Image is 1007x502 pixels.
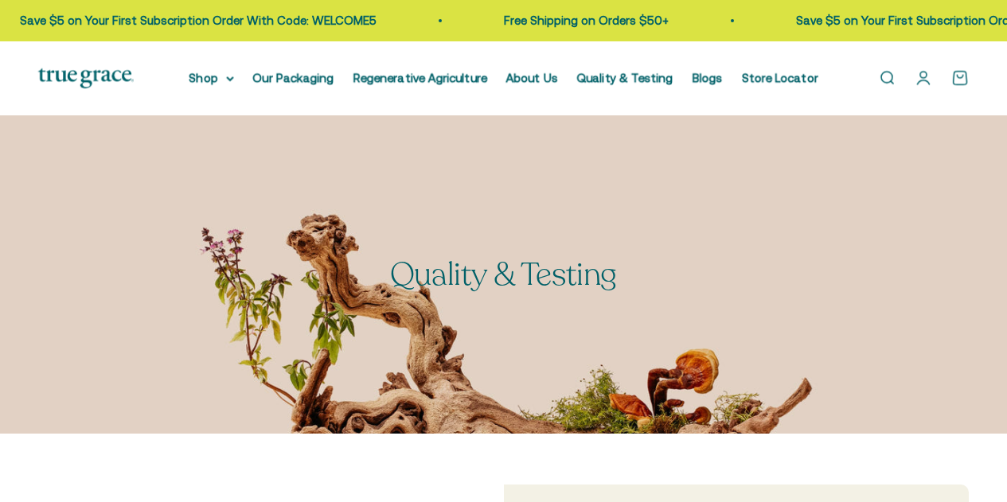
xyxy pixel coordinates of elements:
[501,14,665,27] a: Free Shipping on Orders $50+
[189,68,234,88] summary: Shop
[390,253,617,296] split-lines: Quality & Testing
[353,71,487,84] a: Regenerative Agriculture
[742,71,818,84] a: Store Locator
[577,71,673,84] a: Quality & Testing
[693,71,723,84] a: Blogs
[253,71,334,84] a: Our Packaging
[506,71,558,84] a: About Us
[17,11,373,30] p: Save $5 on Your First Subscription Order With Code: WELCOME5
